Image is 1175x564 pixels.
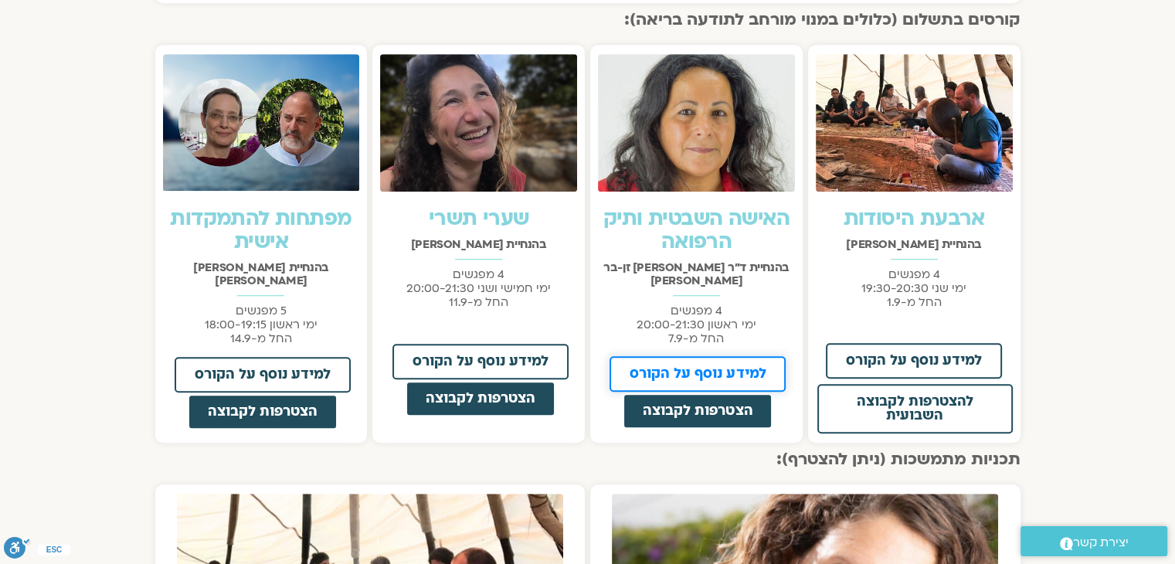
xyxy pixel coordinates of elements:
span: יצירת קשר [1073,532,1129,553]
span: למידע נוסף על הקורס [630,367,766,381]
span: למידע נוסף על הקורס [413,355,548,369]
a: למידע נוסף על הקורס [610,356,786,392]
span: למידע נוסף על הקורס [846,354,982,368]
h2: תכניות מתמשכות (ניתן להצטרף): [155,450,1020,469]
p: 4 מפגשים ימי שני 19:30-20:30 [816,267,1013,309]
span: החל מ-1.9 [887,294,942,310]
a: האישה השבטית ותיק הרפואה [603,205,790,256]
span: החל מ-11.9 [449,294,508,310]
a: ארבעת היסודות [844,205,985,233]
h2: קורסים בתשלום (כלולים במנוי מורחב לתודעה בריאה): [155,11,1020,29]
a: למידע נוסף על הקורס [392,344,569,379]
a: למידע נוסף על הקורס [826,343,1002,379]
a: שערי תשרי [429,205,529,233]
h2: בהנחיית [PERSON_NAME] [816,238,1013,251]
a: הצטרפות לקבוצה [623,393,773,429]
p: 4 מפגשים ימי חמישי ושני 20:00-21:30 [380,267,577,309]
span: החל מ-14.9 [230,331,292,346]
p: 5 מפגשים ימי ראשון 18:00-19:15 [163,304,360,345]
a: הצטרפות לקבוצה [188,394,338,430]
span: למידע נוסף על הקורס [195,368,331,382]
span: להצטרפות לקבוצה השבועית [828,395,1002,423]
a: הצטרפות לקבוצה [406,381,555,416]
a: למידע נוסף על הקורס [175,357,351,392]
a: להצטרפות לקבוצה השבועית [817,384,1013,433]
h2: בהנחיית [PERSON_NAME] [380,238,577,251]
p: 4 מפגשים ימי ראשון 20:00-21:30 [598,304,795,345]
span: הצטרפות לקבוצה [643,404,752,418]
h2: בהנחיית ד"ר [PERSON_NAME] זן-בר [PERSON_NAME] [598,261,795,287]
span: הצטרפות לקבוצה [426,392,535,406]
span: החל מ-7.9 [668,331,724,346]
span: הצטרפות לקבוצה [208,405,318,419]
h2: בהנחיית [PERSON_NAME] [PERSON_NAME] [163,261,360,287]
a: יצירת קשר [1020,526,1167,556]
a: מפתחות להתמקדות אישית [170,205,351,256]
